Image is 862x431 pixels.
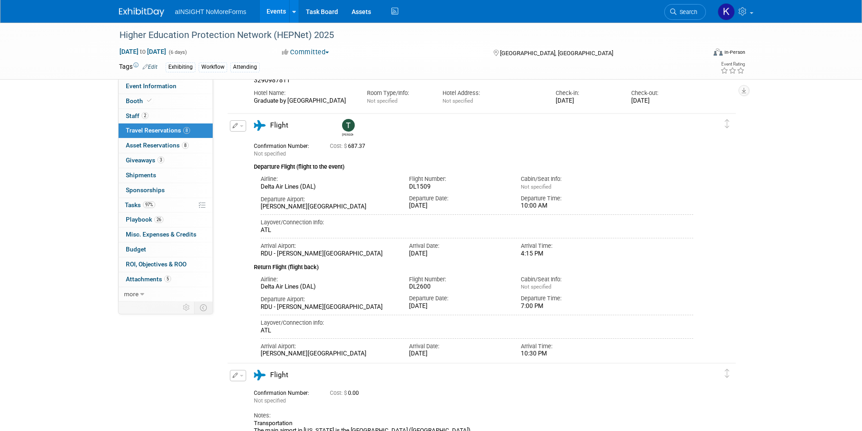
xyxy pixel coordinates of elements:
a: Event Information [119,79,213,94]
img: Teresa Papanicolaou [342,119,355,132]
div: Delta Air Lines (DAL) [261,283,396,291]
div: Check-out: [631,89,693,97]
span: Booth [126,97,153,104]
div: Higher Education Protection Network (HEPNet) 2025 [116,27,692,43]
td: Toggle Event Tabs [194,302,213,313]
div: Departure Time: [521,194,619,203]
div: DL2600 [409,283,507,291]
i: Booth reservation complete [147,98,152,103]
span: Tasks [125,201,155,208]
span: 8 [182,142,189,149]
div: RDU - [PERSON_NAME][GEOGRAPHIC_DATA] [261,250,396,258]
div: Event Rating [720,62,745,66]
span: Not specified [367,98,397,104]
div: Departure Flight (flight to the event) [254,158,694,171]
div: Room Type/Info: [367,89,429,97]
i: Click and drag to move item [725,119,729,128]
a: Staff2 [119,109,213,123]
div: Confirmation Number: [254,140,316,150]
div: [DATE] [556,97,618,105]
span: (6 days) [168,49,187,55]
span: Flight [270,371,288,379]
span: Flight [270,121,288,129]
div: [DATE] [409,350,507,358]
div: [PERSON_NAME][GEOGRAPHIC_DATA] [261,203,396,211]
span: Search [676,9,697,15]
div: Departure Date: [409,294,507,303]
span: Asset Reservations [126,142,189,149]
a: Booth [119,94,213,109]
div: Departure Airport: [261,295,396,303]
img: ExhibitDay [119,8,164,17]
span: 5 [164,275,171,282]
span: Travel Reservations [126,127,190,134]
div: Graduate by [GEOGRAPHIC_DATA] [254,97,353,105]
div: ATL [261,327,694,335]
div: Arrival Time: [521,342,619,350]
span: Not specified [254,398,286,404]
span: Giveaways [126,156,164,164]
a: Budget [119,242,213,257]
span: to [138,48,147,55]
img: Kate Silvas [718,3,735,20]
span: Cost: $ [330,390,348,396]
div: Flight Number: [409,275,507,284]
div: Airline: [261,275,396,284]
span: more [124,290,138,298]
div: Arrival Airport: [261,342,396,350]
a: Edit [143,64,157,70]
div: Airline: [261,175,396,183]
div: Cabin/Seat Info: [521,275,619,284]
td: Personalize Event Tab Strip [179,302,195,313]
div: In-Person [724,49,745,56]
div: Departure Airport: [261,195,396,204]
i: Flight [254,370,266,380]
div: Event Format [652,47,746,61]
a: Tasks97% [119,198,213,213]
span: [DATE] [DATE] [119,47,167,56]
button: Committed [279,47,333,57]
div: Departure Date: [409,194,507,203]
span: Event Information [126,82,176,90]
div: Delta Air Lines (DAL) [261,183,396,191]
span: Misc. Expenses & Credits [126,231,196,238]
div: Arrival Airport: [261,242,396,250]
span: Attachments [126,275,171,283]
div: Departure Time: [521,294,619,303]
span: ROI, Objectives & ROO [126,260,186,268]
span: 0.00 [330,390,362,396]
div: 10:00 AM [521,202,619,210]
a: ROI, Objectives & ROO [119,257,213,272]
div: [DATE] [409,303,507,310]
div: [DATE] [409,202,507,210]
a: Search [664,4,706,20]
a: Sponsorships [119,183,213,198]
span: Not specified [443,98,473,104]
div: Hotel Name: [254,89,353,97]
div: 10:30 PM [521,350,619,358]
div: Flight Number: [409,175,507,183]
div: Layover/Connection Info: [261,218,694,227]
div: Exhibiting [166,62,195,72]
td: Tags [119,62,157,72]
span: aINSIGHT NoMoreForms [175,8,247,15]
span: Sponsorships [126,186,165,194]
a: Playbook26 [119,213,213,227]
div: 7:00 PM [521,303,619,310]
div: Teresa Papanicolaou [340,119,356,137]
a: Attachments5 [119,272,213,287]
span: 8 [183,127,190,134]
div: Teresa Papanicolaou [342,132,353,137]
span: Staff [126,112,148,119]
span: Shipments [126,171,156,179]
span: 687.37 [330,143,369,149]
span: Budget [126,246,146,253]
a: Travel Reservations8 [119,123,213,138]
span: 97% [143,201,155,208]
a: Asset Reservations8 [119,138,213,153]
span: Playbook [126,216,163,223]
span: Not specified [521,184,551,190]
a: more [119,287,213,302]
span: Not specified [254,151,286,157]
span: [GEOGRAPHIC_DATA], [GEOGRAPHIC_DATA] [500,50,613,57]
